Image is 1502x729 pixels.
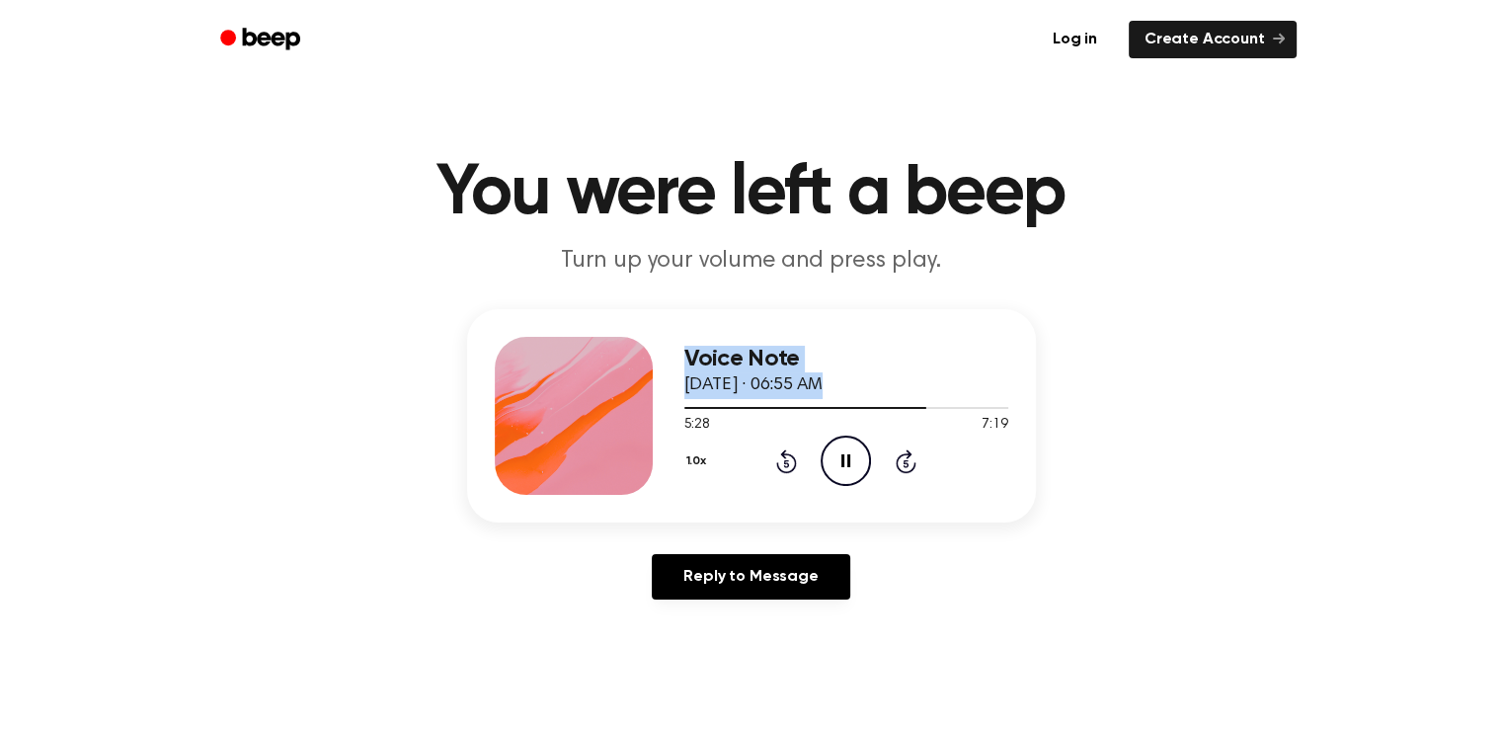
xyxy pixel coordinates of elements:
a: Create Account [1129,21,1297,58]
h1: You were left a beep [246,158,1257,229]
span: [DATE] · 06:55 AM [684,376,823,394]
span: 7:19 [982,415,1007,436]
a: Log in [1033,17,1117,62]
a: Beep [206,21,318,59]
p: Turn up your volume and press play. [372,245,1131,278]
h3: Voice Note [684,346,1008,372]
a: Reply to Message [652,554,849,600]
button: 1.0x [684,445,714,478]
span: 5:28 [684,415,710,436]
